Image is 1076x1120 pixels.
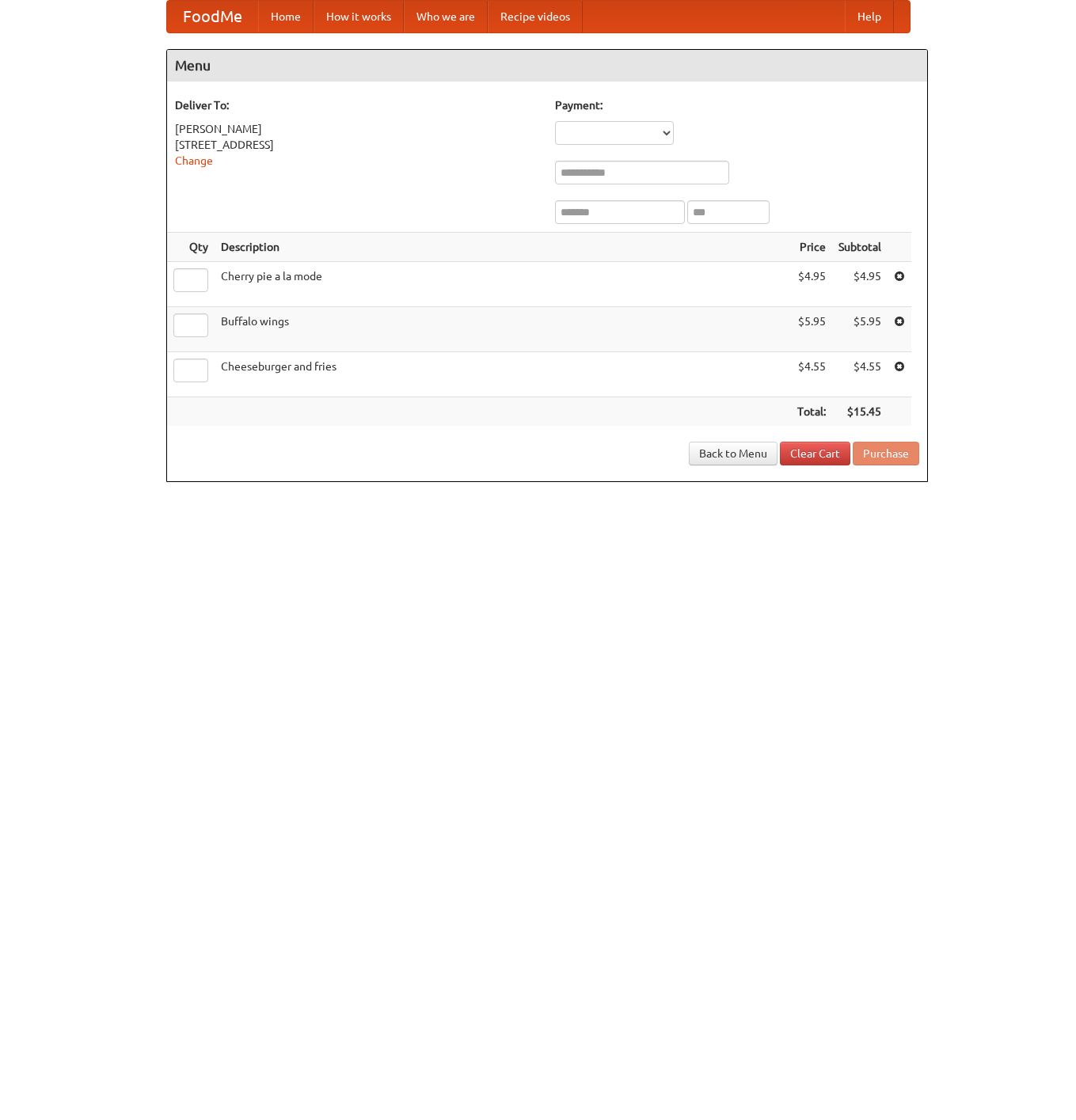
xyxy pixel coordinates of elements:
td: $4.95 [832,262,888,307]
td: $4.55 [832,352,888,397]
td: Buffalo wings [215,307,791,352]
button: Purchase [853,442,919,465]
td: $4.95 [791,262,832,307]
td: Cherry pie a la mode [215,262,791,307]
td: Cheeseburger and fries [215,352,791,397]
td: $4.55 [791,352,832,397]
th: Description [215,233,791,262]
h5: Payment: [555,97,919,113]
a: FoodMe [167,1,258,32]
a: Home [258,1,314,32]
td: $5.95 [791,307,832,352]
a: Who we are [404,1,488,32]
th: Price [791,233,832,262]
th: Qty [167,233,215,262]
th: $15.45 [832,397,888,427]
a: Recipe videos [488,1,583,32]
h4: Menu [167,50,927,82]
a: Clear Cart [780,442,850,465]
a: How it works [314,1,404,32]
a: Change [175,154,213,167]
h5: Deliver To: [175,97,539,113]
td: $5.95 [832,307,888,352]
th: Subtotal [832,233,888,262]
th: Total: [791,397,832,427]
a: Back to Menu [689,442,778,465]
a: Help [845,1,894,32]
div: [STREET_ADDRESS] [175,137,539,153]
div: [PERSON_NAME] [175,121,539,137]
